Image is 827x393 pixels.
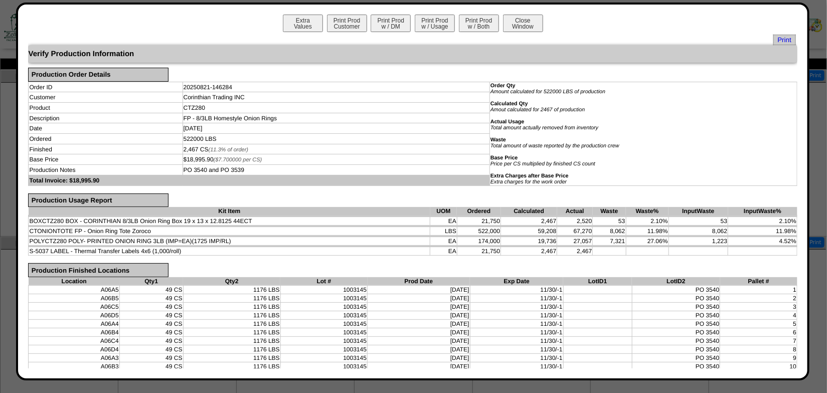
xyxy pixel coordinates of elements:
td: 2 [720,294,797,302]
th: Qty2 [183,277,280,286]
i: Price per CS multiplied by finished CS count [490,161,595,167]
td: 11/30/-1 [470,319,563,328]
td: 11.98% [728,227,797,236]
td: 49 CS [119,294,183,302]
td: 11/30/-1 [470,302,563,311]
i: Amout calculated for 2467 of production [490,107,585,113]
td: 7 [720,336,797,345]
td: 6 [720,328,797,336]
td: 4.52% [728,237,797,246]
div: Verify Production Information [28,45,797,63]
th: Lot # [280,277,367,286]
button: Print Prodw / Usage [415,15,455,32]
td: 1003145 [280,311,367,319]
td: [DATE] [368,353,470,362]
th: Kit Item [29,207,430,216]
td: POLYCTZ280 POLY- PRINTED ONION RING 3LB (IMP=EA)(1725 IMP/RL) [29,237,430,246]
th: Location [29,277,119,286]
td: Ordered [29,134,183,144]
td: PO 3540 and PO 3539 [183,165,489,175]
td: 1003145 [280,336,367,345]
td: PO 3540 [632,328,720,336]
td: 1003145 [280,285,367,294]
td: Finished [29,144,183,154]
td: 1003145 [280,328,367,336]
b: Waste [490,137,506,143]
td: 11/30/-1 [470,336,563,345]
td: 8 [720,345,797,353]
td: 11/30/-1 [470,294,563,302]
td: 1176 LBS [183,328,280,336]
td: [DATE] [368,302,470,311]
b: Extra Charges after Base Price [490,173,569,179]
td: 3 [720,302,797,311]
td: CTZ280 [183,103,489,113]
td: A06B3 [29,362,119,370]
td: 11/30/-1 [470,345,563,353]
td: 1176 LBS [183,285,280,294]
td: A06C5 [29,302,119,311]
td: 2,520 [557,217,593,226]
button: ExtraValues [283,15,323,32]
td: 11/30/-1 [470,362,563,370]
b: Base Price [490,155,518,161]
td: 4 [720,311,797,319]
td: Base Price [29,154,183,165]
span: (11.3% of order) [209,147,248,153]
td: 522000 LBS [183,134,489,144]
td: PO 3540 [632,319,720,328]
td: 7,321 [593,237,626,246]
td: 11/30/-1 [470,311,563,319]
td: Date [29,123,183,134]
td: S-5037 LABEL - Thermal Transfer Labels 4x6 (1,000/roll) [29,247,430,256]
td: Description [29,113,183,123]
b: Calculated Qty [490,101,528,107]
td: PO 3540 [632,311,720,319]
td: BOXCTZ280 BOX - CORINTHIAN 8/3LB Onion Ring Box 19 x 13 x 12.8125 44ECT [29,217,430,226]
td: 1176 LBS [183,345,280,353]
td: 1003145 [280,353,367,362]
a: Print [773,35,796,45]
td: 1003145 [280,294,367,302]
td: Order ID [29,82,183,92]
b: Order Qty [490,83,516,89]
td: A06D5 [29,311,119,319]
td: 11.98% [626,227,669,236]
td: [DATE] [368,294,470,302]
td: A06C4 [29,336,119,345]
th: UOM [430,207,457,216]
td: 2,467 [501,217,557,226]
td: [DATE] [368,285,470,294]
td: 49 CS [119,345,183,353]
button: Print ProdCustomer [327,15,367,32]
td: 59,208 [501,227,557,236]
td: 49 CS [119,311,183,319]
td: EA [430,247,457,256]
b: Actual Usage [490,119,525,125]
td: PO 3540 [632,345,720,353]
td: 20250821-146284 [183,82,489,92]
th: Pallet # [720,277,797,286]
th: Waste [593,207,626,216]
td: PO 3540 [632,362,720,370]
td: 49 CS [119,319,183,328]
td: 1,223 [669,237,728,246]
td: 8,062 [669,227,728,236]
td: 11/30/-1 [470,328,563,336]
td: 49 CS [119,336,183,345]
td: PO 3540 [632,285,720,294]
td: 27.06% [626,237,669,246]
td: 2,467 [501,247,557,256]
th: LotID1 [563,277,632,286]
td: 1176 LBS [183,362,280,370]
div: Production Usage Report [28,193,168,208]
td: 1003145 [280,345,367,353]
td: Total Invoice: $18,995.90 [29,175,490,185]
i: Total amount actually removed from inventory [490,125,598,131]
th: Prod Date [368,277,470,286]
td: A06A3 [29,353,119,362]
td: 27,057 [557,237,593,246]
td: $18,995.90 [183,154,489,165]
td: Product [29,103,183,113]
